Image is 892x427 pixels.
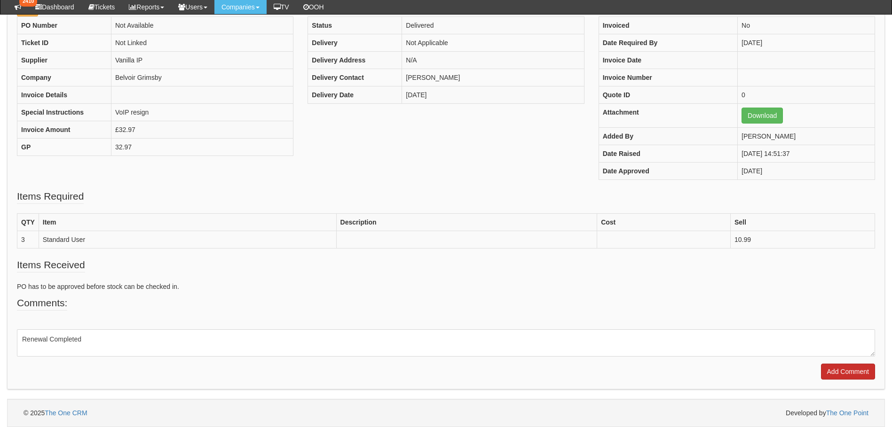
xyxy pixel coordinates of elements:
[111,69,293,86] td: Belvoir Grimsby
[111,103,293,121] td: VoIP resign
[402,16,584,34] td: Delivered
[599,69,737,86] th: Invoice Number
[738,16,875,34] td: No
[402,34,584,51] td: Not Applicable
[402,51,584,69] td: N/A
[17,86,111,103] th: Invoice Details
[738,127,875,145] td: [PERSON_NAME]
[738,162,875,179] td: [DATE]
[111,138,293,155] td: 32.97
[821,364,875,380] input: Add Comment
[336,213,597,231] th: Description
[738,145,875,162] td: [DATE] 14:51:37
[599,34,737,51] th: Date Required By
[402,86,584,103] td: [DATE]
[17,34,111,51] th: Ticket ID
[39,231,336,248] td: Standard User
[597,213,731,231] th: Cost
[45,409,87,417] a: The One CRM
[308,86,402,103] th: Delivery Date
[17,121,111,138] th: Invoice Amount
[738,34,875,51] td: [DATE]
[826,409,868,417] a: The One Point
[308,16,402,34] th: Status
[599,16,737,34] th: Invoiced
[17,189,84,204] legend: Items Required
[402,69,584,86] td: [PERSON_NAME]
[308,69,402,86] th: Delivery Contact
[24,409,87,417] span: © 2025
[308,34,402,51] th: Delivery
[111,51,293,69] td: Vanilla IP
[599,127,737,145] th: Added By
[17,51,111,69] th: Supplier
[17,138,111,155] th: GP
[17,69,111,86] th: Company
[17,258,85,272] legend: Items Received
[17,296,67,311] legend: Comments:
[17,282,875,291] p: PO has to be approved before stock can be checked in.
[599,145,737,162] th: Date Raised
[730,213,875,231] th: Sell
[599,103,737,127] th: Attachment
[730,231,875,248] td: 10.99
[111,16,293,34] td: Not Available
[786,408,868,418] span: Developed by
[17,103,111,121] th: Special Instructions
[17,16,111,34] th: PO Number
[308,51,402,69] th: Delivery Address
[742,108,783,124] a: Download
[39,213,336,231] th: Item
[599,51,737,69] th: Invoice Date
[599,86,737,103] th: Quote ID
[111,34,293,51] td: Not Linked
[111,121,293,138] td: £32.97
[17,213,39,231] th: QTY
[738,86,875,103] td: 0
[17,231,39,248] td: 3
[599,162,737,179] th: Date Approved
